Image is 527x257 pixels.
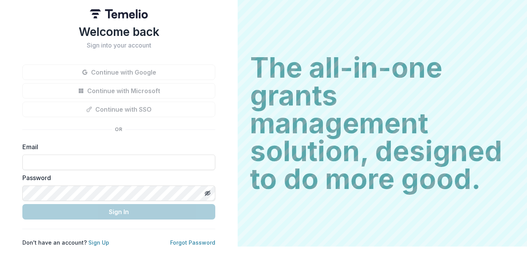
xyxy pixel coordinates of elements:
h2: Sign into your account [22,42,215,49]
a: Forgot Password [170,239,215,246]
button: Continue with SSO [22,102,215,117]
h1: Welcome back [22,25,215,39]
label: Email [22,142,211,151]
button: Continue with Microsoft [22,83,215,99]
p: Don't have an account? [22,238,109,247]
label: Password [22,173,211,182]
img: Temelio [90,9,148,19]
button: Sign In [22,204,215,220]
button: Continue with Google [22,65,215,80]
button: Toggle password visibility [201,187,214,199]
a: Sign Up [88,239,109,246]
